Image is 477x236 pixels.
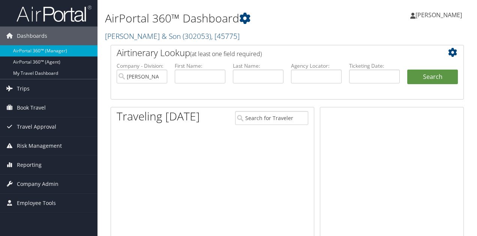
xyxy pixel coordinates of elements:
span: Travel Approval [17,117,56,136]
span: Reporting [17,156,42,174]
span: Book Travel [17,98,46,117]
label: Company - Division: [117,62,167,70]
span: Trips [17,79,30,98]
button: Search [407,70,458,85]
label: Agency Locator: [291,62,342,70]
span: Risk Management [17,137,62,155]
h2: Airtinerary Lookup [117,46,429,59]
span: Employee Tools [17,194,56,212]
label: Last Name: [233,62,283,70]
label: First Name: [175,62,225,70]
label: Ticketing Date: [349,62,400,70]
span: (at least one field required) [190,50,262,58]
h1: Traveling [DATE] [117,108,200,124]
img: airportal-logo.png [16,5,91,22]
a: [PERSON_NAME] & Son [105,31,240,41]
span: [PERSON_NAME] [415,11,462,19]
span: , [ 45775 ] [211,31,240,41]
input: Search for Traveler [235,111,309,125]
span: ( 302053 ) [183,31,211,41]
a: [PERSON_NAME] [410,4,469,26]
span: Dashboards [17,27,47,45]
span: Company Admin [17,175,58,193]
h1: AirPortal 360™ Dashboard [105,10,348,26]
